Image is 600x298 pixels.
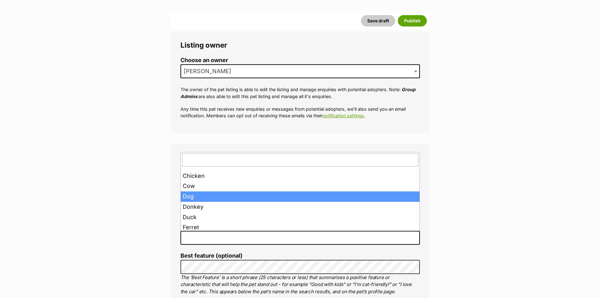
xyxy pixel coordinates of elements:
button: Save draft [361,15,395,26]
li: Dog [181,191,420,202]
p: Any time this pet receives new enquiries or messages from potential adopters, we'll also send you... [180,106,420,119]
span: Lorraine Saunders [180,64,420,78]
li: Donkey [181,202,420,212]
span: Listing owner [180,41,227,49]
span: Lorraine Saunders [181,67,237,76]
a: notification settings [323,113,364,118]
em: Group Admins [180,87,415,99]
li: Cow [181,181,420,191]
p: The owner of the pet listing is able to edit the listing and manage enquiries with potential adop... [180,86,420,100]
li: Chicken [181,171,420,181]
li: Ferret [181,222,420,233]
li: Duck [181,212,420,223]
label: Choose an owner [180,57,420,64]
button: Publish [398,15,427,26]
p: The ‘Best Feature’ is a short phrase (25 characters or less) that summarises a positive feature o... [180,274,420,295]
label: Best feature (optional) [180,253,420,259]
